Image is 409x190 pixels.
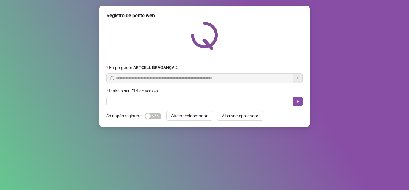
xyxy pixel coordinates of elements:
span: Alterar empregador [222,113,258,119]
label: Insira o seu PIN de acesso [106,88,162,94]
div: Registro de ponto web [106,12,303,19]
img: QRPoint [191,22,218,50]
span: info-circle [110,76,114,80]
label: Sair após registrar [106,111,145,121]
button: Alterar empregador [217,111,263,121]
strong: ARTCELL BRAGANÇA 2 [133,65,178,70]
span: Empregador : [109,64,178,71]
span: caret-right [295,99,300,104]
button: Alterar colaborador [166,111,212,121]
span: Alterar colaborador [171,113,208,119]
